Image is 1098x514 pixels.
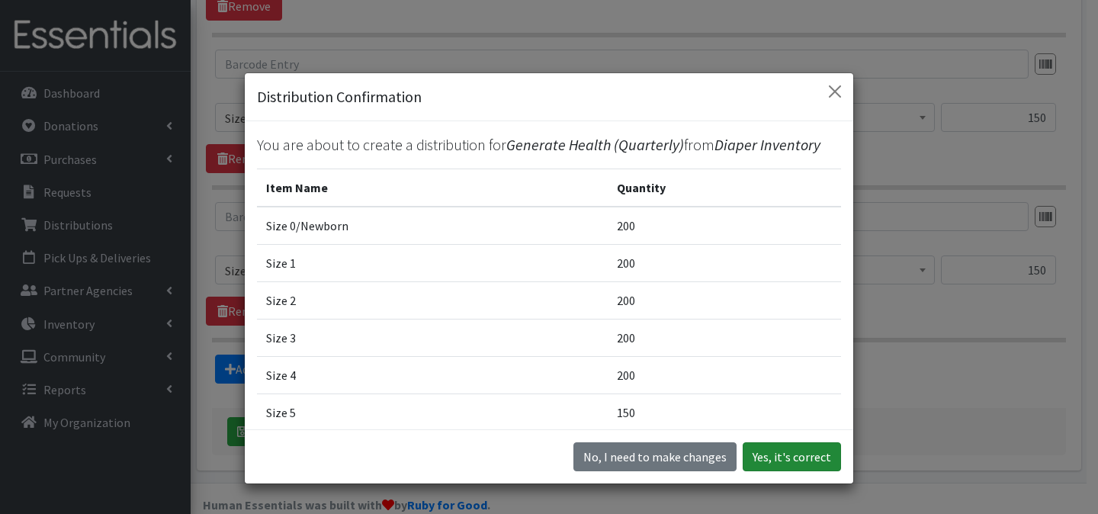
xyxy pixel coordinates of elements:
[257,133,841,156] p: You are about to create a distribution for from
[257,85,422,108] h5: Distribution Confirmation
[608,244,841,281] td: 200
[257,207,608,245] td: Size 0/Newborn
[823,79,847,104] button: Close
[506,135,684,154] span: Generate Health (Quarterly)
[608,394,841,431] td: 150
[257,244,608,281] td: Size 1
[257,319,608,356] td: Size 3
[257,169,608,207] th: Item Name
[608,356,841,394] td: 200
[573,442,737,471] button: No I need to make changes
[608,281,841,319] td: 200
[743,442,841,471] button: Yes, it's correct
[257,281,608,319] td: Size 2
[257,356,608,394] td: Size 4
[608,169,841,207] th: Quantity
[608,319,841,356] td: 200
[257,394,608,431] td: Size 5
[714,135,820,154] span: Diaper Inventory
[608,207,841,245] td: 200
